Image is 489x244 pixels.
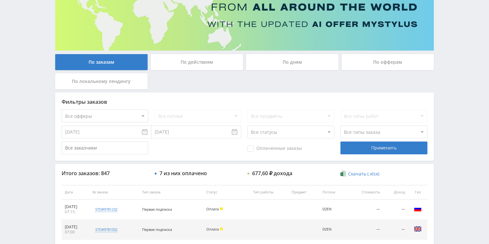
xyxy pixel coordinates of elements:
[322,227,344,232] div: DZEN
[65,209,86,215] div: 07:15
[142,227,172,232] span: Первая подписка
[95,207,117,212] div: std#9781232
[65,204,86,209] div: [DATE]
[347,199,383,220] td: —
[340,142,427,154] div: Применить
[62,142,148,154] input: Все заказчики
[383,220,408,240] td: —
[220,207,223,210] span: Холд
[340,170,346,177] img: xlsx
[65,230,86,235] div: 07:00
[62,170,148,176] div: Итого заказов: 847
[89,185,139,199] th: № заказа
[65,224,86,230] div: [DATE]
[414,225,422,233] img: gbr.png
[414,205,422,213] img: rus.png
[246,54,339,70] div: По дням
[250,185,288,199] th: Тип работы
[348,171,379,176] span: Скачать (.xlsx)
[95,227,117,232] div: std#9781032
[159,170,207,176] div: 7 из них оплачено
[288,185,319,199] th: Предмет
[55,73,148,89] div: По локальному лендингу
[347,185,383,199] th: Стоимость
[322,207,344,211] div: DZEN
[247,145,302,152] span: Оплаченные заказы
[62,185,89,199] th: Дата
[408,185,427,199] th: Гео
[206,207,219,211] span: Оплата
[252,170,292,176] div: 677,60 ₽ дохода
[203,185,250,199] th: Статус
[55,54,148,70] div: По заказам
[62,99,427,105] div: Фильтры заказов
[151,54,243,70] div: По действиям
[142,207,172,212] span: Первая подписка
[220,227,223,231] span: Холд
[340,171,379,177] a: Скачать (.xlsx)
[347,220,383,240] td: —
[319,185,347,199] th: Потоки
[206,227,219,232] span: Оплата
[139,185,203,199] th: Тип заказа
[342,54,434,70] div: По офферам
[383,199,408,220] td: —
[383,185,408,199] th: Доход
